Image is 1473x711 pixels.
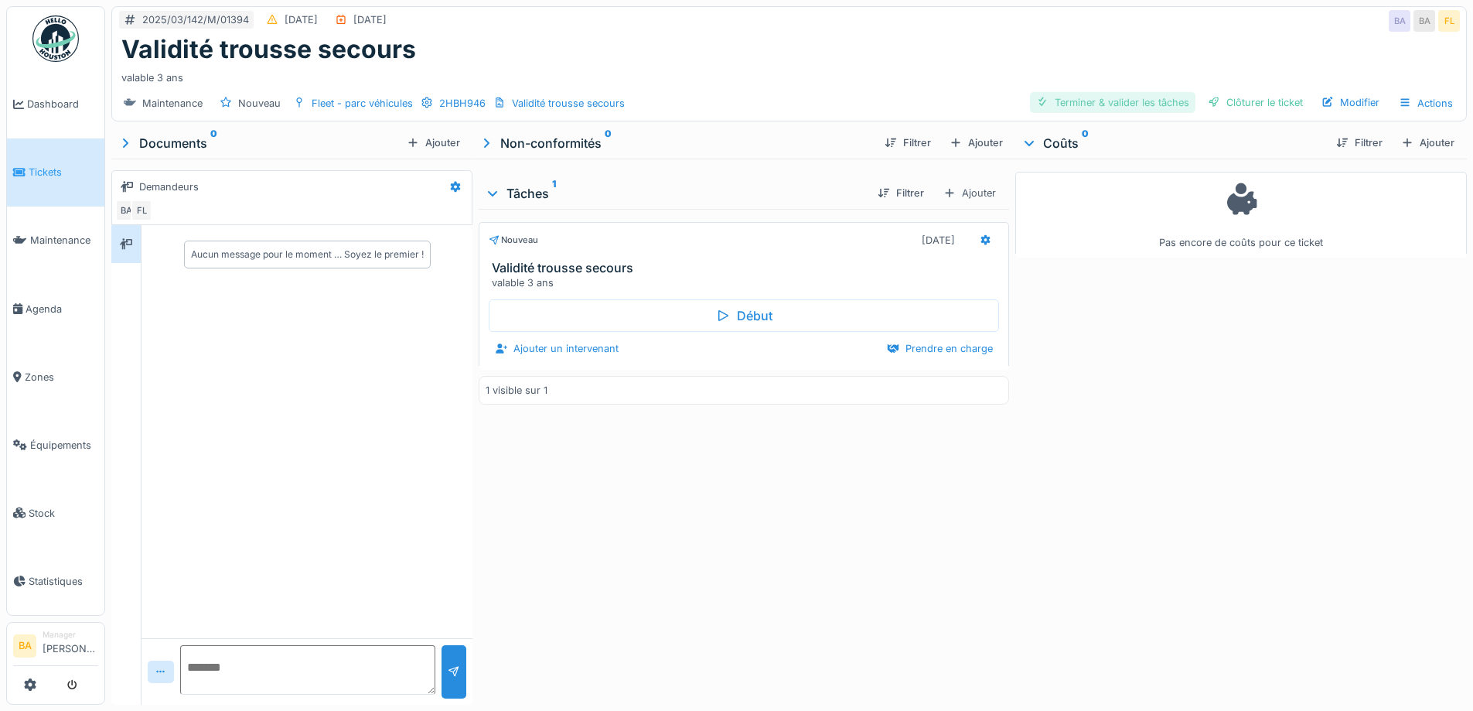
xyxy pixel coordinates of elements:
[115,200,137,221] div: BA
[1413,10,1435,32] div: BA
[1021,134,1324,152] div: Coûts
[353,12,387,27] div: [DATE]
[13,629,98,666] a: BA Manager[PERSON_NAME]
[489,234,538,247] div: Nouveau
[936,182,1003,204] div: Ajouter
[871,183,930,203] div: Filtrer
[7,70,104,138] a: Dashboard
[1389,10,1410,32] div: BA
[26,302,98,316] span: Agenda
[1315,92,1386,113] div: Modifier
[7,343,104,411] a: Zones
[1202,92,1309,113] div: Clôturer le ticket
[492,275,1001,290] div: valable 3 ans
[29,506,98,521] span: Stock
[312,96,413,111] div: Fleet - parc véhicules
[27,97,98,111] span: Dashboard
[7,207,104,275] a: Maintenance
[479,134,871,152] div: Non-conformités
[512,96,625,111] div: Validité trousse secours
[43,629,98,662] li: [PERSON_NAME]
[485,184,864,203] div: Tâches
[1392,92,1460,115] div: Actions
[489,299,998,332] div: Début
[191,248,424,261] div: Aucun message pour le moment … Soyez le premier !
[7,479,104,547] a: Stock
[881,338,999,359] div: Prendre en charge
[489,338,625,359] div: Ajouter un intervenant
[1330,132,1389,153] div: Filtrer
[32,15,79,62] img: Badge_color-CXgf-gQk.svg
[1438,10,1460,32] div: FL
[285,12,318,27] div: [DATE]
[1082,134,1089,152] sup: 0
[121,35,416,64] h1: Validité trousse secours
[13,634,36,658] li: BA
[121,64,1457,85] div: valable 3 ans
[29,165,98,179] span: Tickets
[1030,92,1195,113] div: Terminer & valider les tâches
[1395,132,1461,153] div: Ajouter
[7,275,104,343] a: Agenda
[30,233,98,248] span: Maintenance
[486,383,547,398] div: 1 visible sur 1
[25,370,98,385] span: Zones
[943,132,1009,153] div: Ajouter
[401,132,466,153] div: Ajouter
[492,261,1001,275] h3: Validité trousse secours
[7,138,104,207] a: Tickets
[922,233,955,248] div: [DATE]
[142,12,249,27] div: 2025/03/142/M/01394
[210,134,217,152] sup: 0
[552,184,556,203] sup: 1
[118,134,401,152] div: Documents
[29,574,98,589] span: Statistiques
[439,96,486,111] div: 2HBH946
[7,411,104,479] a: Équipements
[878,132,937,153] div: Filtrer
[139,179,199,194] div: Demandeurs
[238,96,281,111] div: Nouveau
[142,96,203,111] div: Maintenance
[43,629,98,641] div: Manager
[131,200,152,221] div: FL
[605,134,612,152] sup: 0
[30,438,98,453] span: Équipements
[7,547,104,615] a: Statistiques
[1025,179,1457,251] div: Pas encore de coûts pour ce ticket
